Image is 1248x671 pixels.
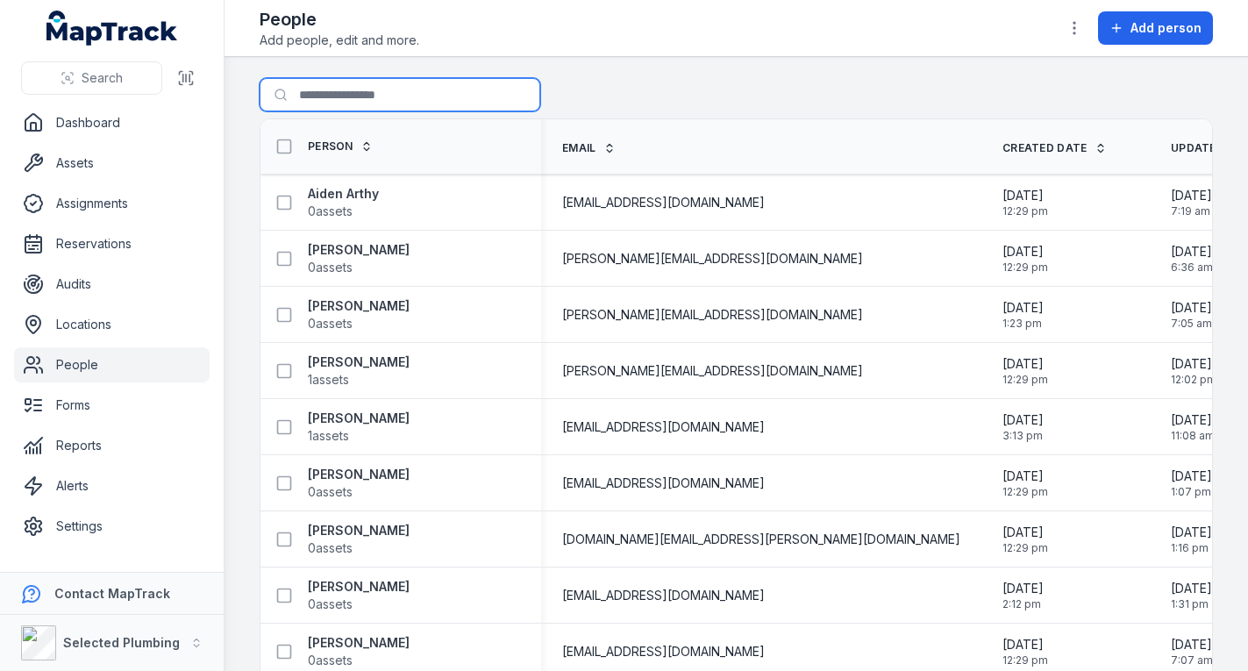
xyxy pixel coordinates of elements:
[562,531,960,548] span: [DOMAIN_NAME][EMAIL_ADDRESS][PERSON_NAME][DOMAIN_NAME]
[14,428,210,463] a: Reports
[1002,261,1048,275] span: 12:29 pm
[1171,317,1212,331] span: 7:05 am
[308,139,353,153] span: Person
[308,410,410,445] a: [PERSON_NAME]1assets
[1171,524,1212,541] span: [DATE]
[1002,243,1048,275] time: 1/14/2025, 12:29:42 PM
[1002,299,1044,331] time: 2/13/2025, 1:23:00 PM
[1002,373,1048,387] span: 12:29 pm
[1171,187,1212,218] time: 7/29/2025, 7:19:23 AM
[1171,243,1213,261] span: [DATE]
[308,139,373,153] a: Person
[1002,468,1048,485] span: [DATE]
[1002,524,1048,541] span: [DATE]
[1002,411,1044,443] time: 2/28/2025, 3:13:20 PM
[308,522,410,539] strong: [PERSON_NAME]
[14,388,210,423] a: Forms
[1002,580,1044,611] time: 5/14/2025, 2:12:32 PM
[1002,485,1048,499] span: 12:29 pm
[14,307,210,342] a: Locations
[308,466,410,483] strong: [PERSON_NAME]
[308,241,410,276] a: [PERSON_NAME]0assets
[1002,653,1048,667] span: 12:29 pm
[308,427,349,445] span: 1 assets
[562,141,616,155] a: Email
[308,241,410,259] strong: [PERSON_NAME]
[308,596,353,613] span: 0 assets
[1171,636,1213,653] span: [DATE]
[308,410,410,427] strong: [PERSON_NAME]
[308,466,410,501] a: [PERSON_NAME]0assets
[308,539,353,557] span: 0 assets
[1002,636,1048,653] span: [DATE]
[308,578,410,613] a: [PERSON_NAME]0assets
[1002,299,1044,317] span: [DATE]
[1002,187,1048,218] time: 1/14/2025, 12:29:42 PM
[14,226,210,261] a: Reservations
[308,353,410,371] strong: [PERSON_NAME]
[562,475,765,492] span: [EMAIL_ADDRESS][DOMAIN_NAME]
[1171,411,1215,429] span: [DATE]
[14,186,210,221] a: Assignments
[562,418,765,436] span: [EMAIL_ADDRESS][DOMAIN_NAME]
[1002,524,1048,555] time: 1/14/2025, 12:29:42 PM
[1171,411,1215,443] time: 8/11/2025, 11:08:49 AM
[260,32,419,49] span: Add people, edit and more.
[1171,204,1212,218] span: 7:19 am
[1002,541,1048,555] span: 12:29 pm
[1171,243,1213,275] time: 8/15/2025, 6:36:29 AM
[1171,580,1212,611] time: 8/11/2025, 1:31:49 PM
[1171,468,1212,485] span: [DATE]
[1171,299,1212,317] span: [DATE]
[308,522,410,557] a: [PERSON_NAME]0assets
[1002,355,1048,373] span: [DATE]
[562,306,863,324] span: [PERSON_NAME][EMAIL_ADDRESS][DOMAIN_NAME]
[82,69,123,87] span: Search
[14,105,210,140] a: Dashboard
[1171,580,1212,597] span: [DATE]
[1171,653,1213,667] span: 7:07 am
[1171,541,1212,555] span: 1:16 pm
[1002,597,1044,611] span: 2:12 pm
[308,634,410,652] strong: [PERSON_NAME]
[308,315,353,332] span: 0 assets
[1002,141,1088,155] span: Created Date
[562,194,765,211] span: [EMAIL_ADDRESS][DOMAIN_NAME]
[1171,485,1212,499] span: 1:07 pm
[1171,187,1212,204] span: [DATE]
[21,61,162,95] button: Search
[308,652,353,669] span: 0 assets
[14,468,210,503] a: Alerts
[308,353,410,389] a: [PERSON_NAME]1assets
[1002,468,1048,499] time: 1/14/2025, 12:29:42 PM
[1171,636,1213,667] time: 8/15/2025, 7:07:26 AM
[1002,355,1048,387] time: 1/14/2025, 12:29:42 PM
[1002,636,1048,667] time: 1/14/2025, 12:29:42 PM
[1171,299,1212,331] time: 8/15/2025, 7:05:36 AM
[14,347,210,382] a: People
[562,362,863,380] span: [PERSON_NAME][EMAIL_ADDRESS][DOMAIN_NAME]
[1002,204,1048,218] span: 12:29 pm
[46,11,178,46] a: MapTrack
[1002,141,1107,155] a: Created Date
[308,185,379,220] a: Aiden Arthy0assets
[308,297,410,332] a: [PERSON_NAME]0assets
[308,371,349,389] span: 1 assets
[1171,597,1212,611] span: 1:31 pm
[308,259,353,276] span: 0 assets
[562,587,765,604] span: [EMAIL_ADDRESS][DOMAIN_NAME]
[63,635,180,650] strong: Selected Plumbing
[562,643,765,660] span: [EMAIL_ADDRESS][DOMAIN_NAME]
[1002,580,1044,597] span: [DATE]
[54,586,170,601] strong: Contact MapTrack
[1171,261,1213,275] span: 6:36 am
[1002,243,1048,261] span: [DATE]
[1171,355,1216,387] time: 8/11/2025, 12:02:58 PM
[1171,468,1212,499] time: 8/11/2025, 1:07:47 PM
[308,634,410,669] a: [PERSON_NAME]0assets
[1098,11,1213,45] button: Add person
[308,185,379,203] strong: Aiden Arthy
[1002,187,1048,204] span: [DATE]
[1171,524,1212,555] time: 8/11/2025, 1:16:06 PM
[308,578,410,596] strong: [PERSON_NAME]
